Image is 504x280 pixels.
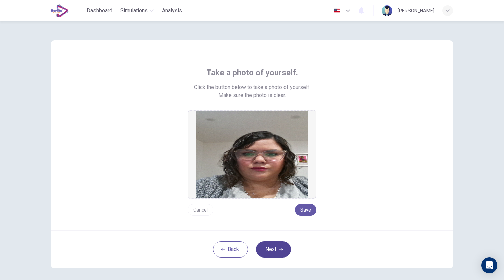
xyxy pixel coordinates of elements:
span: Take a photo of yourself. [206,67,298,78]
div: [PERSON_NAME] [398,7,434,15]
button: Back [213,241,248,258]
span: Simulations [120,7,148,15]
button: Next [256,241,291,258]
img: en [333,8,341,13]
span: Click the button below to take a photo of yourself. [194,83,310,91]
button: Simulations [118,5,156,17]
img: preview screemshot [196,111,308,198]
button: Analysis [159,5,185,17]
div: Open Intercom Messenger [481,257,497,273]
img: Profile picture [382,5,392,16]
img: EduSynch logo [51,4,69,17]
span: Make sure the photo is clear. [218,91,286,99]
button: Cancel [188,204,213,216]
span: Analysis [162,7,182,15]
button: Dashboard [84,5,115,17]
span: Dashboard [87,7,112,15]
button: Save [295,204,316,216]
a: EduSynch logo [51,4,84,17]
